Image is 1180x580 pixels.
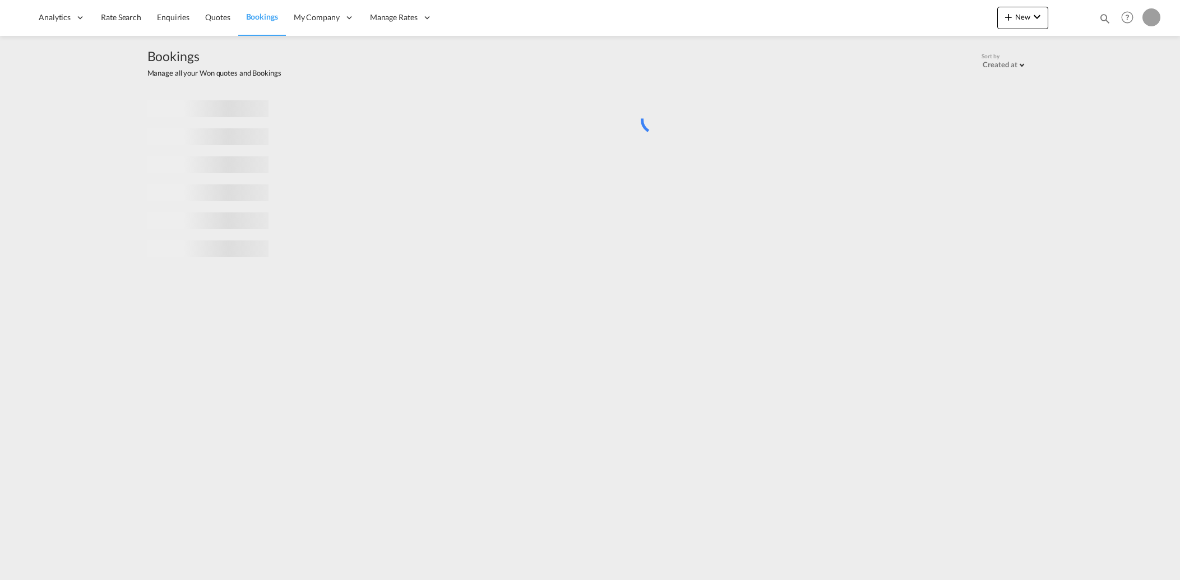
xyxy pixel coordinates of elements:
span: Manage Rates [370,12,418,23]
span: Manage all your Won quotes and Bookings [147,68,281,78]
span: Quotes [205,12,230,22]
div: Help [1118,8,1142,28]
span: Bookings [246,12,278,21]
md-icon: icon-magnify [1099,12,1111,25]
div: Created at [983,60,1017,69]
span: Rate Search [101,12,141,22]
button: icon-plus 400-fgNewicon-chevron-down [997,7,1048,29]
div: icon-magnify [1099,12,1111,29]
span: Bookings [147,47,281,65]
span: Sort by [982,52,999,60]
span: Enquiries [157,12,189,22]
span: Analytics [39,12,71,23]
span: My Company [294,12,340,23]
span: Help [1118,8,1137,27]
md-icon: icon-plus 400-fg [1002,10,1015,24]
md-icon: icon-chevron-down [1030,10,1044,24]
span: New [1002,12,1044,21]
